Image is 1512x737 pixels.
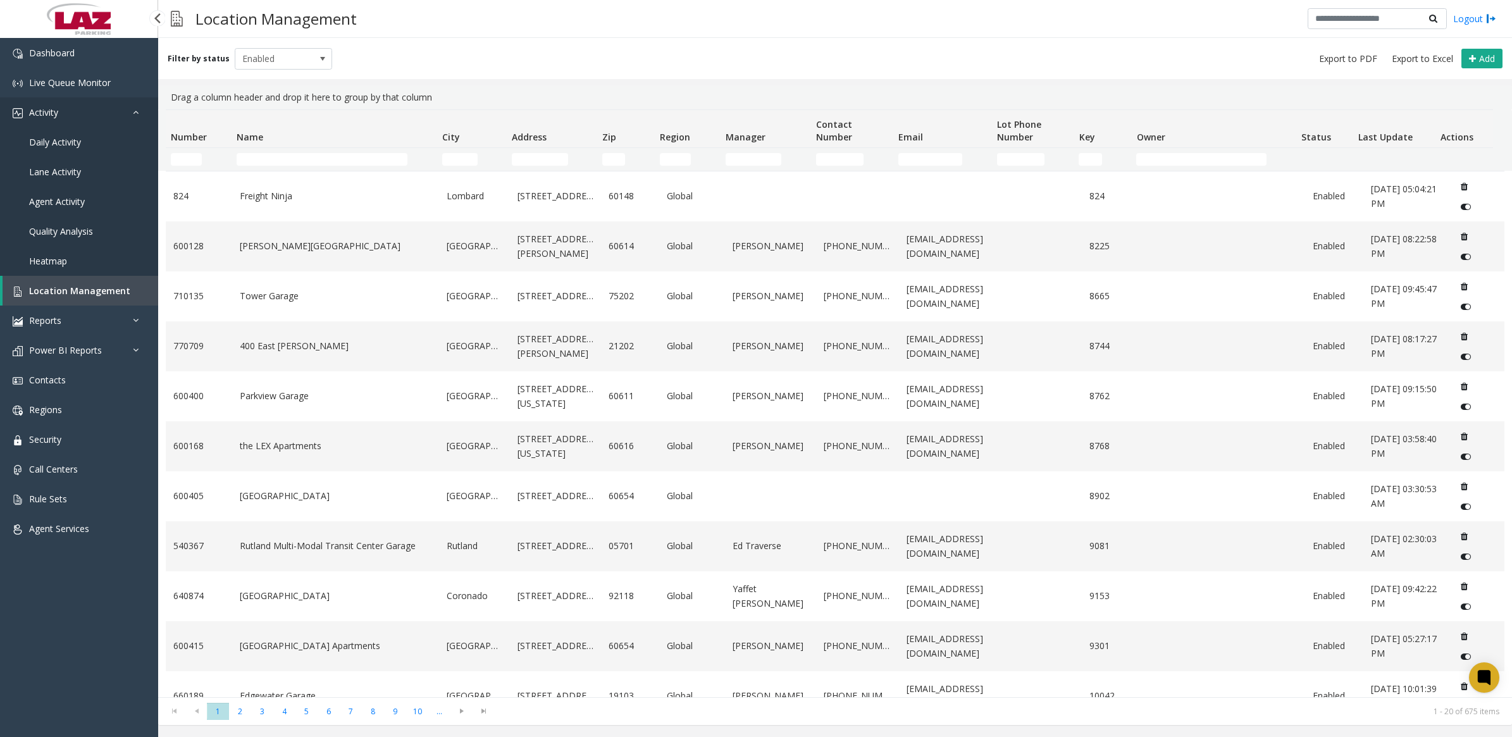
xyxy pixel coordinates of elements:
a: 8902 [1089,489,1132,503]
span: Call Centers [29,463,78,475]
span: Lane Activity [29,166,81,178]
a: [DATE] 08:17:27 PM [1371,332,1439,361]
a: [PHONE_NUMBER] [824,289,891,303]
a: [STREET_ADDRESS] [517,289,593,303]
a: 660189 [173,689,225,703]
td: Name Filter [232,148,437,171]
td: Zip Filter [597,148,655,171]
span: Page 9 [384,703,406,720]
a: [DATE] 08:22:58 PM [1371,232,1439,261]
span: [DATE] 02:30:03 AM [1371,533,1437,559]
a: 600415 [173,639,225,653]
td: City Filter [437,148,507,171]
a: Global [667,639,718,653]
a: 60148 [609,189,652,203]
a: 9081 [1089,539,1132,553]
a: 10042 [1089,689,1132,703]
td: Email Filter [893,148,992,171]
span: Go to the next page [453,706,470,716]
a: 05701 [609,539,652,553]
a: Ed Traverse [733,539,809,553]
a: [EMAIL_ADDRESS][DOMAIN_NAME] [907,532,991,560]
img: 'icon' [13,465,23,475]
a: [EMAIL_ADDRESS][DOMAIN_NAME] [907,282,991,311]
span: Quality Analysis [29,225,93,237]
td: Region Filter [655,148,721,171]
span: [DATE] 08:22:58 PM [1371,233,1437,259]
button: Disable [1454,247,1477,267]
a: Enabled [1313,639,1356,653]
img: 'icon' [13,287,23,297]
span: Lot Phone Number [997,118,1041,143]
a: Global [667,189,718,203]
a: [PHONE_NUMBER] [824,389,891,403]
a: [PHONE_NUMBER] [824,239,891,253]
button: Disable [1454,297,1477,317]
a: [GEOGRAPHIC_DATA] [447,239,502,253]
a: 640874 [173,589,225,603]
button: Delete [1454,426,1474,447]
span: Contacts [29,374,66,386]
span: [DATE] 10:01:39 PM [1371,683,1437,709]
a: [STREET_ADDRESS] [517,639,593,653]
img: 'icon' [13,346,23,356]
a: [PERSON_NAME][GEOGRAPHIC_DATA] [240,239,432,253]
input: Zip Filter [602,153,625,166]
a: [EMAIL_ADDRESS][DOMAIN_NAME] [907,682,991,710]
a: [PHONE_NUMBER] [824,539,891,553]
button: Disable [1454,647,1477,667]
a: [GEOGRAPHIC_DATA] [447,639,502,653]
a: Enabled [1313,539,1356,553]
span: Last Update [1358,131,1413,143]
a: the LEX Apartments [240,439,432,453]
label: Filter by status [168,53,230,65]
span: [DATE] 05:04:21 PM [1371,183,1437,209]
td: Owner Filter [1131,148,1296,171]
span: Go to the last page [475,706,492,716]
a: [GEOGRAPHIC_DATA] [447,489,502,503]
a: Enabled [1313,389,1356,403]
span: Export to Excel [1392,53,1453,65]
span: [DATE] 03:30:53 AM [1371,483,1437,509]
a: 540367 [173,539,225,553]
span: Key [1079,131,1095,143]
span: Page 10 [406,703,428,720]
a: [STREET_ADDRESS] [517,489,593,503]
a: [DATE] 05:04:21 PM [1371,182,1439,211]
a: [EMAIL_ADDRESS][DOMAIN_NAME] [907,432,991,461]
span: Agent Activity [29,195,85,207]
span: Region [660,131,690,143]
th: Actions [1435,110,1493,148]
a: 60654 [609,639,652,653]
a: Global [667,439,718,453]
a: 75202 [609,289,652,303]
img: 'icon' [13,49,23,59]
a: [STREET_ADDRESS] [517,689,593,703]
input: Manager Filter [726,153,781,166]
td: Contact Number Filter [811,148,893,171]
div: Drag a column header and drop it here to group by that column [166,85,1504,109]
td: Address Filter [507,148,597,171]
a: [PERSON_NAME] [733,639,809,653]
a: 824 [173,189,225,203]
a: [PHONE_NUMBER] [824,439,891,453]
button: Export to PDF [1314,50,1382,68]
a: Global [667,339,718,353]
span: Page 4 [273,703,295,720]
a: [STREET_ADDRESS] [517,589,593,603]
a: Location Management [3,276,158,306]
a: Freight Ninja [240,189,432,203]
span: Power BI Reports [29,344,102,356]
a: 8665 [1089,289,1132,303]
a: 60616 [609,439,652,453]
a: Global [667,539,718,553]
a: 8762 [1089,389,1132,403]
a: Global [667,289,718,303]
a: [GEOGRAPHIC_DATA] [240,489,432,503]
a: Global [667,689,718,703]
span: Page 2 [229,703,251,720]
a: [EMAIL_ADDRESS][DOMAIN_NAME] [907,582,991,610]
img: 'icon' [13,376,23,386]
a: 600128 [173,239,225,253]
a: [GEOGRAPHIC_DATA] [447,439,502,453]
